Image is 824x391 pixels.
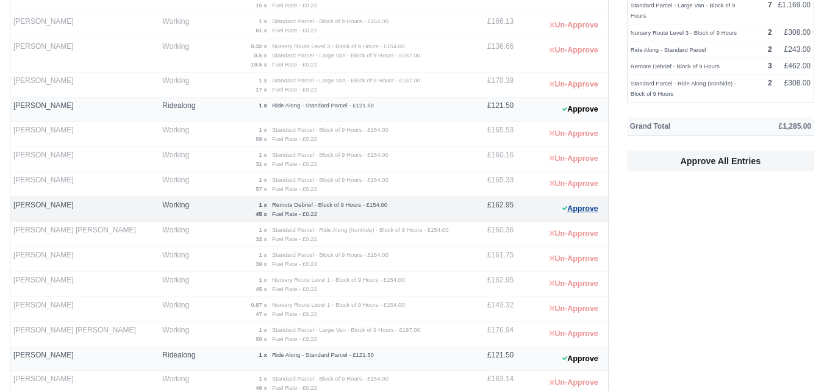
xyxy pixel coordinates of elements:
td: [PERSON_NAME] [10,346,160,371]
th: £1,285.00 [729,117,814,135]
td: [PERSON_NAME] [PERSON_NAME] [10,321,160,346]
small: Standard Parcel - Large Van - Block of 9 Hours [631,2,736,19]
strong: 3 [768,62,772,70]
strong: 1 x [259,201,267,208]
small: Standard Parcel - Block of 9 Hours - £154.00 [272,375,389,382]
strong: 2 [768,79,772,87]
strong: 50 x [256,335,267,342]
td: £308.00 [775,24,814,41]
small: Fuel Rate - £0.22 [272,310,317,317]
small: Fuel Rate - £0.22 [272,61,317,68]
strong: 1 x [259,77,267,84]
strong: 45 x [256,210,267,217]
small: Fuel Rate - £0.22 [272,185,317,192]
small: Standard Parcel - Ride Along (Ironhide) - Block of 9 Hours - £154.00 [272,226,449,233]
td: [PERSON_NAME] [10,296,160,321]
button: Approve [556,350,605,368]
small: Fuel Rate - £0.22 [272,210,317,217]
td: [PERSON_NAME] [10,171,160,196]
strong: 7 [768,1,772,9]
small: Fuel Rate - £0.22 [272,285,317,292]
small: Nursery Route Level 3 - Block of 9 Hours - £154.00 [272,43,405,49]
td: £243.00 [775,41,814,58]
th: Grand Total [627,117,729,135]
td: Working [159,196,204,221]
small: Standard Parcel - Block of 9 Hours - £154.00 [272,176,389,183]
td: [PERSON_NAME] [10,271,160,296]
td: Working [159,13,204,38]
small: Fuel Rate - £0.22 [272,135,317,142]
button: Un-Approve [543,16,604,34]
button: Approve [556,101,605,118]
strong: 1 x [259,276,267,283]
button: Un-Approve [543,225,604,243]
small: Fuel Rate - £0.22 [272,384,317,391]
small: Fuel Rate - £0.22 [272,2,317,9]
strong: 2 [768,28,772,37]
td: £170.38 [463,73,517,98]
strong: 47 x [256,310,267,317]
strong: 1 x [259,375,267,382]
td: £162.95 [463,196,517,221]
strong: 19.5 x [251,61,267,68]
strong: 1 x [259,251,267,258]
strong: 46 x [256,384,267,391]
td: £121.50 [463,98,517,122]
small: Standard Parcel - Ride Along (Ironhide) - Block of 9 Hours [631,80,736,97]
td: Working [159,221,204,246]
td: [PERSON_NAME] [10,121,160,146]
td: [PERSON_NAME] [10,146,160,171]
td: £166.13 [463,13,517,38]
small: Remote Debrief - Block of 9 Hours [631,63,720,70]
td: [PERSON_NAME] [10,196,160,221]
strong: 61 x [256,27,267,34]
small: Nursery Route Level 1 - Block of 9 Hours - £154.00 [272,301,405,308]
strong: 1 x [259,351,267,358]
small: Ride Along - Standard Parcel - £121.50 [272,351,374,358]
small: Standard Parcel - Large Van - Block of 9 Hours - £167.00 [272,77,420,84]
strong: 32 x [256,235,267,242]
button: Un-Approve [543,325,604,343]
button: Un-Approve [543,300,604,318]
td: Working [159,121,204,146]
strong: 45 x [256,285,267,292]
td: £160.36 [463,221,517,246]
td: £161.75 [463,246,517,271]
small: Standard Parcel - Large Van - Block of 9 Hours - £167.00 [272,52,420,59]
strong: 2 [768,45,772,54]
small: Fuel Rate - £0.22 [272,335,317,342]
strong: 15 x [256,2,267,9]
td: Working [159,146,204,171]
td: £462.00 [775,58,814,75]
small: Standard Parcel - Block of 9 Hours - £154.00 [272,18,389,24]
strong: 1 x [259,126,267,133]
td: Ridealong [159,346,204,371]
strong: 0.32 x [251,43,267,49]
td: Working [159,73,204,98]
div: Chat Widget [763,332,824,391]
td: £176.94 [463,321,517,346]
small: Remote Debrief - Block of 9 Hours - £154.00 [272,201,387,208]
small: Fuel Rate - £0.22 [272,260,317,267]
strong: 39 x [256,260,267,267]
small: Standard Parcel - Block of 9 Hours - £154.00 [272,151,389,158]
td: [PERSON_NAME] [10,13,160,38]
small: Ride Along - Standard Parcel - £121.50 [272,102,374,109]
td: £143.32 [463,296,517,321]
small: Ride Along - Standard Parcel [631,46,706,53]
strong: 57 x [256,185,267,192]
td: Working [159,246,204,271]
td: £165.33 [463,171,517,196]
strong: 0.87 x [251,301,267,308]
button: Approve All Entries [627,151,814,171]
button: Un-Approve [543,41,604,59]
strong: 0.5 x [254,52,267,59]
small: Fuel Rate - £0.22 [272,235,317,242]
small: Standard Parcel - Block of 9 Hours - £154.00 [272,251,389,258]
strong: 1 x [259,102,267,109]
strong: 1 x [259,326,267,333]
small: Standard Parcel - Large Van - Block of 9 Hours - £167.00 [272,326,420,333]
td: Working [159,321,204,346]
td: £160.16 [463,146,517,171]
td: [PERSON_NAME] [PERSON_NAME] [10,221,160,246]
